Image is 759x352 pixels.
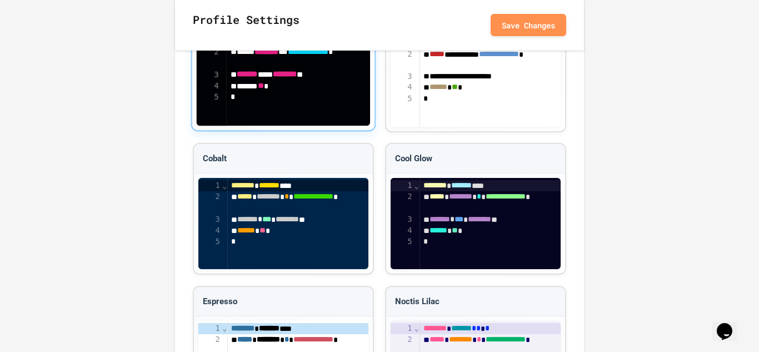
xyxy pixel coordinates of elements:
[414,324,420,333] span: Fold line
[194,287,373,317] div: Espresso
[386,144,565,174] div: Cool Glow
[222,324,227,333] span: Fold line
[386,287,565,317] div: Noctis Lilac
[391,225,414,236] div: 4
[491,14,566,36] button: Save Changes
[198,323,222,334] div: 1
[197,69,221,80] div: 3
[193,11,299,39] h2: Profile Settings
[197,46,221,69] div: 2
[391,323,414,334] div: 1
[391,82,414,93] div: 4
[194,144,373,174] div: Cobalt
[198,236,222,247] div: 5
[391,93,414,105] div: 5
[198,225,222,236] div: 4
[391,49,414,71] div: 2
[391,71,414,82] div: 3
[414,181,420,190] span: Fold line
[197,92,221,103] div: 5
[391,236,414,247] div: 5
[391,214,414,225] div: 3
[391,180,414,191] div: 1
[222,181,227,190] span: Fold line
[198,180,222,191] div: 1
[198,214,222,225] div: 3
[391,191,414,214] div: 2
[197,81,221,92] div: 4
[198,191,222,214] div: 2
[712,308,748,341] iframe: chat widget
